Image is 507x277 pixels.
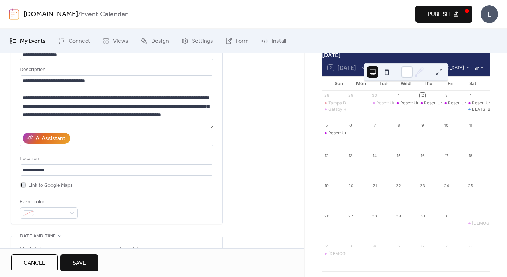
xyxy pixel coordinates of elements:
[418,100,442,106] div: Reset: Unplug. Play. Connect.
[420,213,425,218] div: 30
[20,245,45,253] div: Start date
[348,183,353,188] div: 20
[28,181,73,190] span: Link to Google Maps
[444,153,449,158] div: 17
[466,221,490,227] div: Sampradaya Dance Creations presents: Kintsugi
[468,153,473,158] div: 18
[400,100,459,106] div: Reset: Unplug. Play. Connect.
[444,183,449,188] div: 24
[322,130,346,136] div: Reset: Unplug. Play. Connect.
[444,213,449,218] div: 31
[444,123,449,128] div: 10
[324,123,329,128] div: 5
[60,254,98,271] button: Save
[396,183,401,188] div: 22
[53,31,95,50] a: Connect
[324,213,329,218] div: 26
[348,153,353,158] div: 13
[11,254,58,271] button: Cancel
[36,134,65,143] div: AI Assistant
[328,107,356,113] div: Gatsby Redux
[324,243,329,248] div: 2
[420,183,425,188] div: 23
[4,31,51,50] a: My Events
[372,213,377,218] div: 28
[396,123,401,128] div: 8
[81,8,128,21] b: Event Calendar
[324,183,329,188] div: 19
[372,153,377,158] div: 14
[24,259,45,267] span: Cancel
[322,251,346,257] div: Sampradaya Dance Creations presents: Kintsugi
[444,243,449,248] div: 7
[420,153,425,158] div: 16
[372,77,395,91] div: Tue
[481,5,498,23] div: L
[420,123,425,128] div: 9
[424,100,482,106] div: Reset: Unplug. Play. Connect.
[372,243,377,248] div: 4
[396,93,401,98] div: 1
[322,100,346,106] div: Tampa Bay Rays @ Toronto Blue Jays
[415,6,472,23] button: Publish
[348,93,353,98] div: 29
[322,51,490,59] div: [DATE]
[466,107,490,113] div: BEATS-BREATH: Nagata Shachu and Jiro Murayama
[439,77,461,91] div: Fri
[394,100,418,106] div: Reset: Unplug. Play. Connect.
[396,243,401,248] div: 5
[417,77,439,91] div: Thu
[468,213,473,218] div: 1
[23,133,70,144] button: AI Assistant
[220,31,254,50] a: Form
[135,31,174,50] a: Design
[348,243,353,248] div: 3
[324,93,329,98] div: 28
[192,37,213,46] span: Settings
[9,8,19,20] img: logo
[69,37,90,46] span: Connect
[468,93,473,98] div: 4
[348,213,353,218] div: 27
[20,66,212,74] div: Description
[97,31,134,50] a: Views
[396,213,401,218] div: 29
[396,153,401,158] div: 15
[328,130,387,136] div: Reset: Unplug. Play. Connect.
[24,8,78,21] a: [DOMAIN_NAME]
[376,100,435,106] div: Reset: Unplug. Play. Connect.
[176,31,218,50] a: Settings
[448,100,506,106] div: Reset: Unplug. Play. Connect.
[372,93,377,98] div: 30
[395,77,417,91] div: Wed
[466,100,490,106] div: Reset: Unplug. Play. Connect.
[120,245,142,253] div: End date
[151,37,169,46] span: Design
[73,259,86,267] span: Save
[444,93,449,98] div: 3
[272,37,286,46] span: Install
[20,37,46,46] span: My Events
[113,37,128,46] span: Views
[468,123,473,128] div: 11
[370,100,394,106] div: Reset: Unplug. Play. Connect.
[256,31,291,50] a: Install
[468,243,473,248] div: 8
[328,251,447,257] div: [DEMOGRAPHIC_DATA] Dance Creations presents: Kintsugi
[348,123,353,128] div: 6
[468,183,473,188] div: 25
[322,107,346,113] div: Gatsby Redux
[20,232,56,241] span: Date and time
[442,100,466,106] div: Reset: Unplug. Play. Connect.
[324,153,329,158] div: 12
[420,243,425,248] div: 6
[20,198,76,206] div: Event color
[350,77,372,91] div: Mon
[78,8,81,21] b: /
[236,37,249,46] span: Form
[462,77,484,91] div: Sat
[328,100,404,106] div: Tampa Bay Rays @ Toronto Blue Jays
[420,93,425,98] div: 2
[328,77,350,91] div: Sun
